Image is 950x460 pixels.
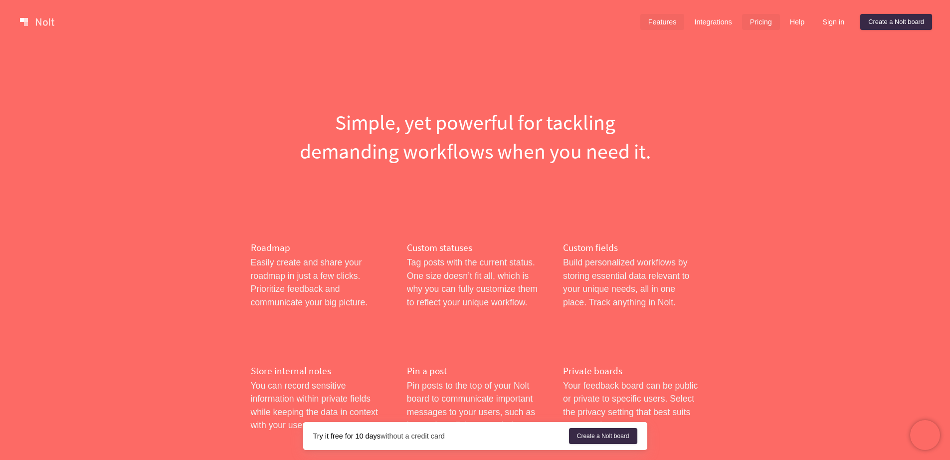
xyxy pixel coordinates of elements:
h4: Roadmap [251,241,387,254]
a: Help [782,14,813,30]
h4: Custom fields [563,241,699,254]
p: Tag posts with the current status. One size doesn’t fit all, which is why you can fully customize... [407,256,543,309]
a: Features [640,14,685,30]
p: You can record sensitive information within private fields while keeping the data in context with... [251,379,387,432]
iframe: Chatra live chat [910,420,940,450]
h1: Simple, yet powerful for tackling demanding workflows when you need it. [251,108,700,166]
a: Integrations [686,14,740,30]
a: Pricing [742,14,780,30]
h4: Custom statuses [407,241,543,254]
p: Build personalized workflows by storing essential data relevant to your unique needs, all in one ... [563,256,699,309]
h4: Store internal notes [251,365,387,377]
a: Create a Nolt board [860,14,932,30]
h4: Pin a post [407,365,543,377]
div: without a credit card [313,431,569,441]
strong: Try it free for 10 days [313,432,380,440]
a: Create a Nolt board [569,428,637,444]
p: Easily create and share your roadmap in just a few clicks. Prioritize feedback and communicate yo... [251,256,387,309]
p: Pin posts to the top of your Nolt board to communicate important messages to your users, such as ... [407,379,543,432]
a: Sign in [814,14,852,30]
p: Your feedback board can be public or private to specific users. Select the privacy setting that b... [563,379,699,432]
h4: Private boards [563,365,699,377]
